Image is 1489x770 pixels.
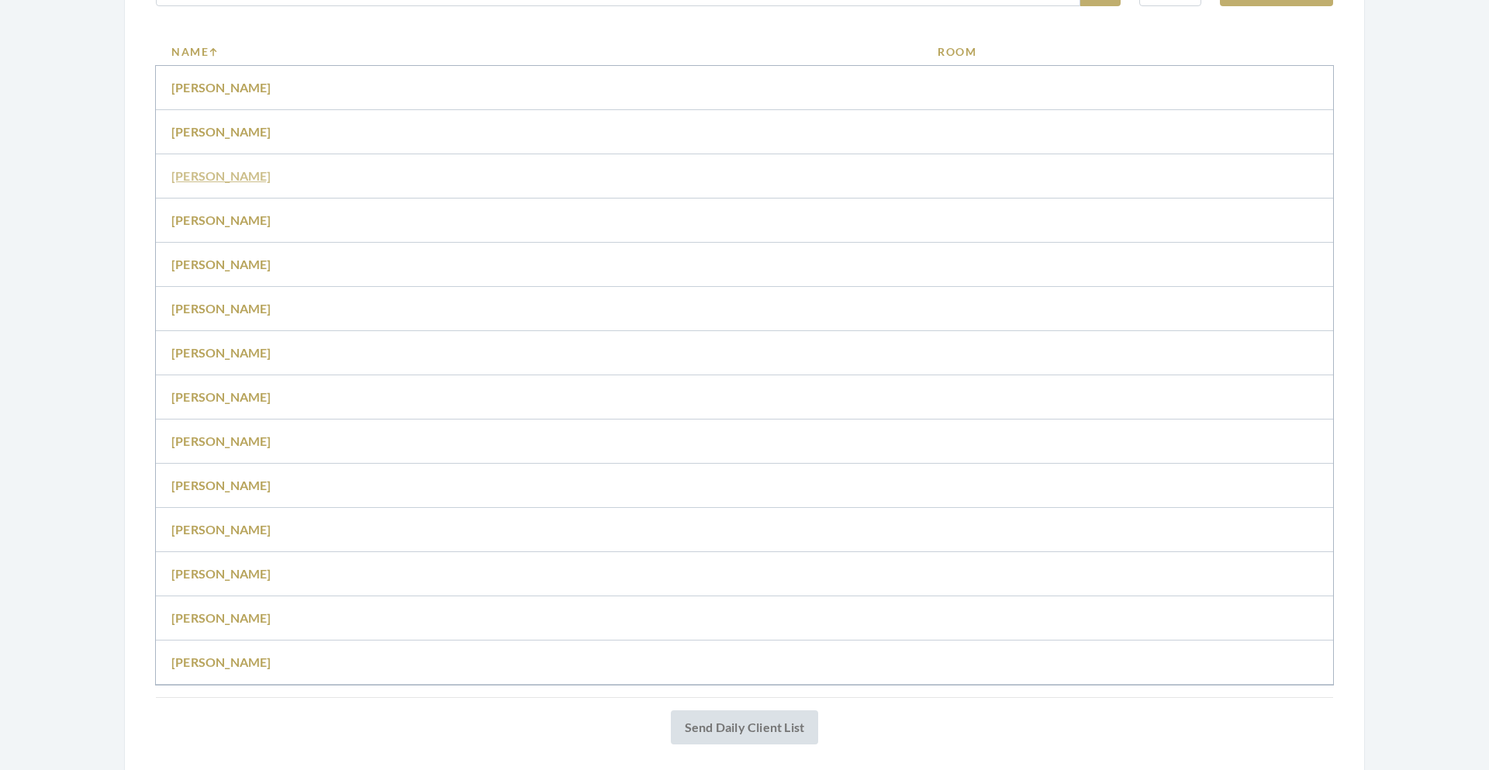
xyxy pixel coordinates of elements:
[171,124,271,139] a: [PERSON_NAME]
[171,212,271,227] a: [PERSON_NAME]
[938,43,1318,60] a: Room
[171,257,271,271] a: [PERSON_NAME]
[171,301,271,316] a: [PERSON_NAME]
[671,710,818,744] a: Send Daily Client List
[171,80,271,95] a: [PERSON_NAME]
[171,433,271,448] a: [PERSON_NAME]
[171,566,271,581] a: [PERSON_NAME]
[171,478,271,492] a: [PERSON_NAME]
[171,43,907,60] a: Name
[171,522,271,537] a: [PERSON_NAME]
[171,168,271,183] a: [PERSON_NAME]
[171,610,271,625] a: [PERSON_NAME]
[171,345,271,360] a: [PERSON_NAME]
[171,654,271,669] a: [PERSON_NAME]
[171,389,271,404] a: [PERSON_NAME]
